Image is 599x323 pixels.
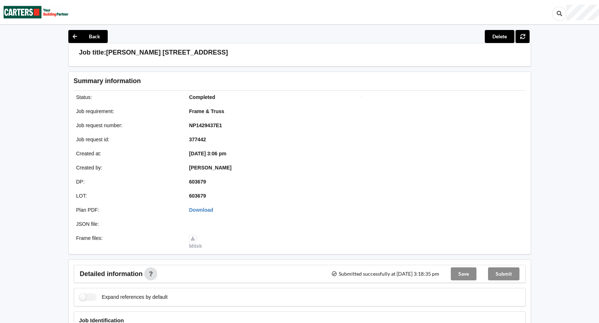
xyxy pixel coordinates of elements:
b: Frame & Truss [189,108,224,114]
div: JSON file : [71,220,184,228]
b: NP1429437E1 [189,122,222,128]
div: Frame files : [71,234,184,250]
a: Mitek [189,235,202,249]
div: Status : [71,94,184,101]
b: 603679 [189,179,206,185]
div: Job requirement : [71,108,184,115]
div: Job request number : [71,122,184,129]
div: LOT : [71,192,184,199]
div: User Profile [566,5,599,20]
div: Created at : [71,150,184,157]
b: [PERSON_NAME] [189,165,231,171]
img: Job impression image thumbnail [361,96,469,104]
h3: Job title: [79,48,106,57]
div: Plan PDF : [71,206,184,214]
button: Delete [485,30,514,43]
b: 377442 [189,137,206,142]
a: Download [189,207,213,213]
div: Job request id : [71,136,184,143]
button: Back [68,30,108,43]
span: Submitted successfully at [DATE] 3:18:35 pm [331,271,439,276]
img: Carters [4,0,69,24]
b: 603679 [189,193,206,199]
b: Completed [189,94,215,100]
h3: [PERSON_NAME] [STREET_ADDRESS] [106,48,228,57]
div: DP : [71,178,184,185]
div: Created by : [71,164,184,171]
label: Expand references by default [79,293,168,301]
h3: Summary information [74,77,410,85]
b: [DATE] 3:06 pm [189,151,226,156]
span: Detailed information [80,271,143,277]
